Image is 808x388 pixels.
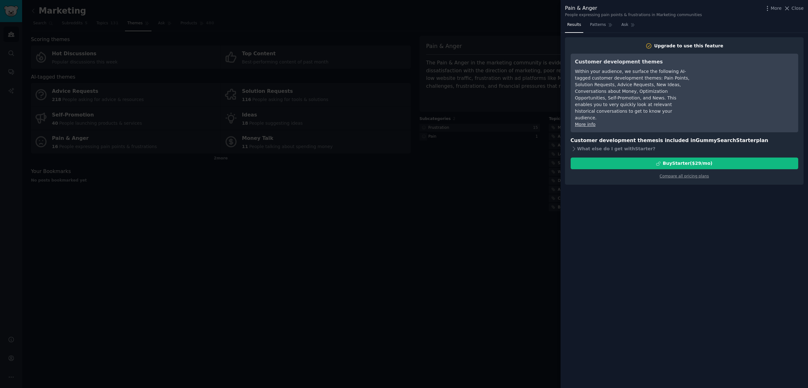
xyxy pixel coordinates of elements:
div: Upgrade to use this feature [654,43,723,49]
a: Compare all pricing plans [660,174,709,178]
div: People expressing pain points & frustrations in Marketing communities [565,12,702,18]
span: Close [792,5,804,12]
a: More info [575,122,596,127]
a: Patterns [588,20,615,33]
button: Close [784,5,804,12]
a: Ask [619,20,637,33]
div: What else do I get with Starter ? [571,144,798,153]
span: More [771,5,782,12]
h3: Customer development themes [575,58,690,66]
span: Patterns [590,22,606,28]
button: BuyStarter($29/mo) [571,158,798,169]
h3: Customer development themes is included in plan [571,137,798,145]
span: Results [567,22,581,28]
a: Results [565,20,583,33]
div: Buy Starter ($ 29 /mo ) [663,160,712,167]
div: Pain & Anger [565,4,702,12]
button: More [764,5,782,12]
iframe: YouTube video player [699,58,794,105]
span: Ask [621,22,628,28]
span: GummySearch Starter [696,137,756,143]
div: Within your audience, we surface the following AI-tagged customer development themes: Pain Points... [575,68,690,121]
